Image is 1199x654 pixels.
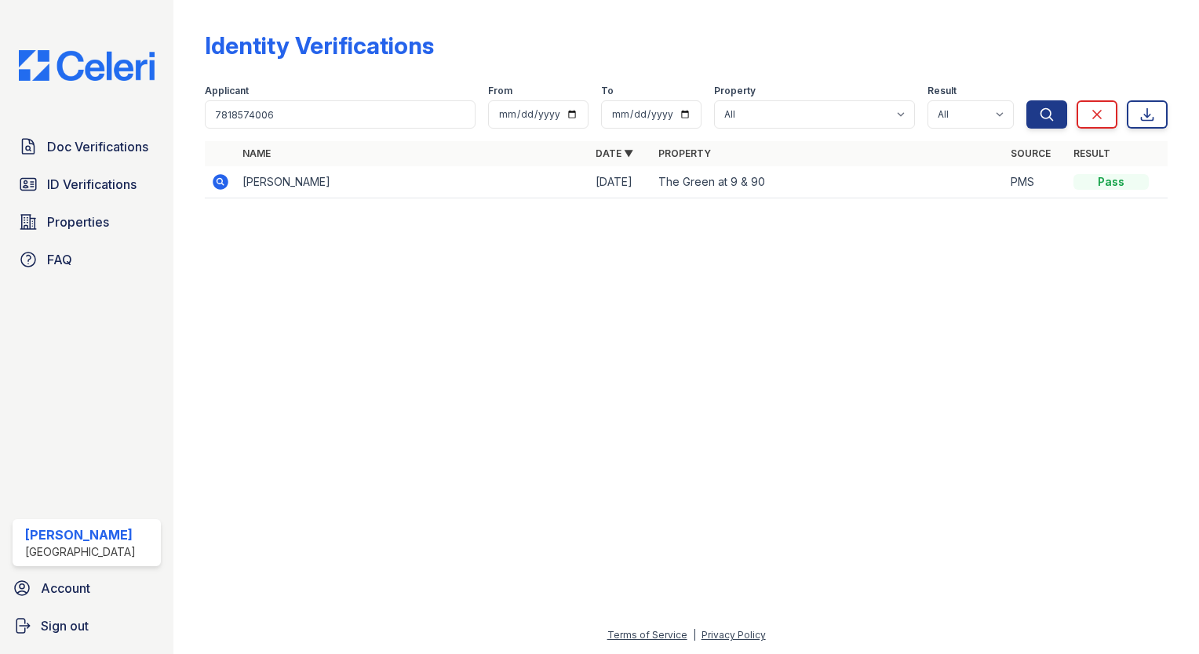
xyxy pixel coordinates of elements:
[1073,174,1149,190] div: Pass
[13,131,161,162] a: Doc Verifications
[927,85,957,97] label: Result
[1011,147,1051,159] a: Source
[25,544,136,560] div: [GEOGRAPHIC_DATA]
[13,206,161,238] a: Properties
[693,629,696,641] div: |
[702,629,766,641] a: Privacy Policy
[13,244,161,275] a: FAQ
[652,166,1004,198] td: The Green at 9 & 90
[236,166,589,198] td: [PERSON_NAME]
[205,31,434,60] div: Identity Verifications
[47,213,109,231] span: Properties
[596,147,633,159] a: Date ▼
[47,137,148,156] span: Doc Verifications
[1004,166,1067,198] td: PMS
[242,147,271,159] a: Name
[205,85,249,97] label: Applicant
[601,85,614,97] label: To
[714,85,756,97] label: Property
[41,616,89,635] span: Sign out
[589,166,652,198] td: [DATE]
[205,100,476,129] input: Search by name or phone number
[488,85,512,97] label: From
[6,50,167,81] img: CE_Logo_Blue-a8612792a0a2168367f1c8372b55b34899dd931a85d93a1a3d3e32e68fde9ad4.png
[47,175,137,194] span: ID Verifications
[6,610,167,641] a: Sign out
[25,525,136,544] div: [PERSON_NAME]
[6,572,167,604] a: Account
[41,579,90,598] span: Account
[47,250,72,269] span: FAQ
[13,169,161,200] a: ID Verifications
[658,147,711,159] a: Property
[1073,147,1110,159] a: Result
[607,629,687,641] a: Terms of Service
